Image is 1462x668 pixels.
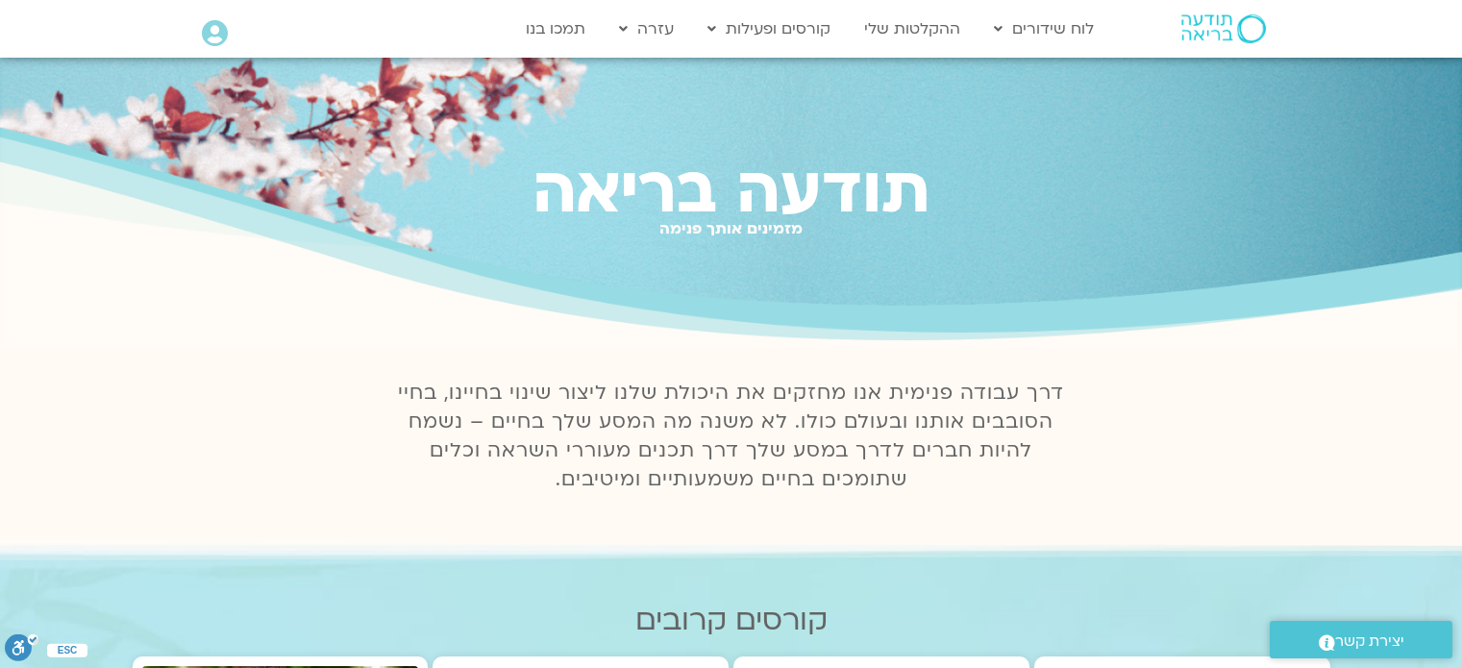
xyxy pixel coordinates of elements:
h2: קורסים קרובים [133,604,1330,637]
a: ההקלטות שלי [855,11,970,47]
span: יצירת קשר [1335,629,1404,655]
a: יצירת קשר [1270,621,1452,658]
a: קורסים ופעילות [698,11,840,47]
a: תמכו בנו [516,11,595,47]
p: דרך עבודה פנימית אנו מחזקים את היכולת שלנו ליצור שינוי בחיינו, בחיי הסובבים אותנו ובעולם כולו. לא... [387,379,1076,494]
a: לוח שידורים [984,11,1103,47]
a: עזרה [609,11,683,47]
img: תודעה בריאה [1181,14,1266,43]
